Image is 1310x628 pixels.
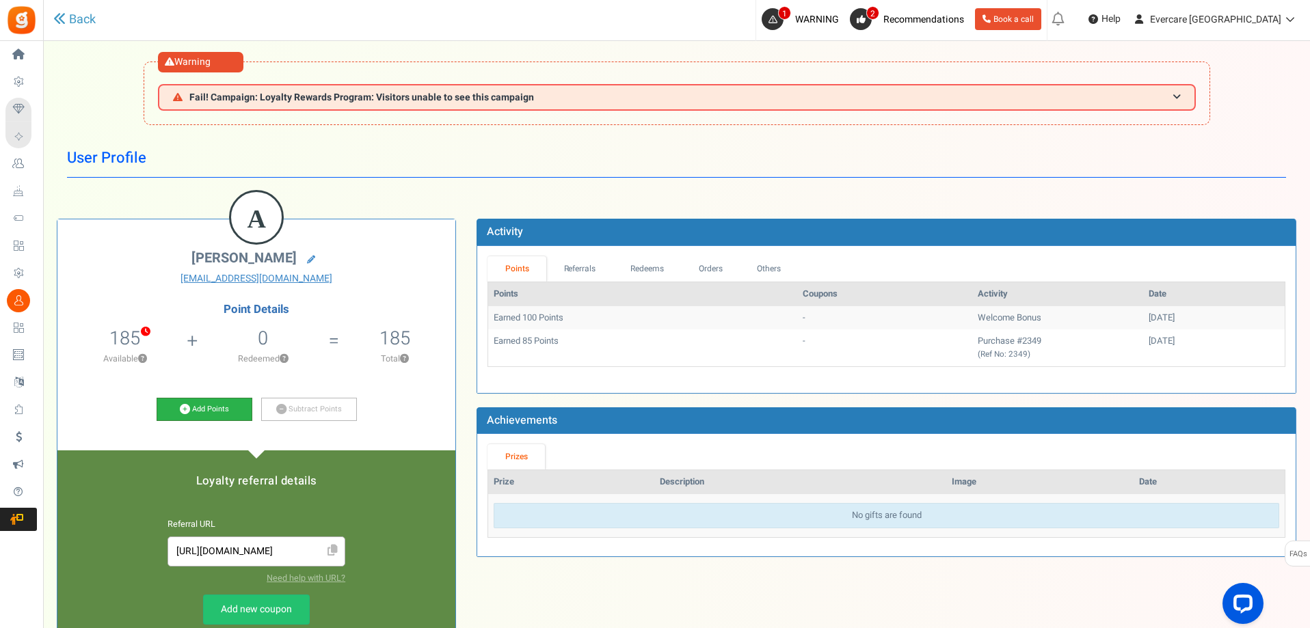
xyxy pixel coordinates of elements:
b: Achievements [487,412,557,428]
h4: Point Details [57,303,455,316]
p: Redeemed [199,353,327,365]
span: Recommendations [883,12,964,27]
span: Help [1098,12,1121,26]
p: Available [64,353,185,365]
a: Prizes [487,444,545,469]
a: 1 WARNING [762,8,844,30]
a: Points [487,256,546,282]
a: Redeems [613,256,682,282]
div: [DATE] [1149,335,1279,348]
span: Fail! Campaign: Loyalty Rewards Program: Visitors unable to see this campaign [189,92,534,103]
small: (Ref No: 2349) [978,349,1030,360]
button: ? [280,355,289,364]
td: Earned 100 Points [488,306,797,330]
a: Book a call [975,8,1041,30]
img: Gratisfaction [6,5,37,36]
td: - [797,329,972,366]
span: Click to Copy [321,539,343,563]
h5: 185 [379,328,410,349]
span: FAQs [1289,541,1307,567]
div: [DATE] [1149,312,1279,325]
th: Date [1143,282,1285,306]
span: [PERSON_NAME] [191,248,297,268]
h1: User Profile [67,139,1286,178]
a: Subtract Points [261,398,357,421]
th: Image [946,470,1134,494]
span: 2 [866,6,879,20]
th: Prize [488,470,654,494]
h6: Referral URL [168,520,345,530]
a: Referrals [546,256,613,282]
th: Description [654,470,946,494]
td: Welcome Bonus [972,306,1143,330]
b: Activity [487,223,523,240]
a: Add new coupon [203,595,310,625]
span: 185 [109,325,140,352]
a: Add Points [157,398,252,421]
td: Purchase #2349 [972,329,1143,366]
span: WARNING [795,12,839,27]
span: 1 [778,6,791,20]
a: Others [740,256,799,282]
h5: 0 [258,328,268,349]
th: Date [1134,470,1285,494]
span: Evercare [GEOGRAPHIC_DATA] [1150,12,1281,27]
td: - [797,306,972,330]
th: Coupons [797,282,972,306]
button: ? [400,355,409,364]
a: 2 Recommendations [850,8,970,30]
p: Total [340,353,449,365]
a: Help [1083,8,1126,30]
td: Earned 85 Points [488,329,797,366]
figcaption: A [231,192,282,245]
th: Activity [972,282,1143,306]
a: Need help with URL? [267,572,345,584]
div: No gifts are found [494,503,1279,528]
h5: Loyalty referral details [71,475,442,487]
a: [EMAIL_ADDRESS][DOMAIN_NAME] [68,272,445,286]
th: Points [488,282,797,306]
button: ? [138,355,147,364]
a: Orders [681,256,740,282]
div: Warning [158,52,243,72]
